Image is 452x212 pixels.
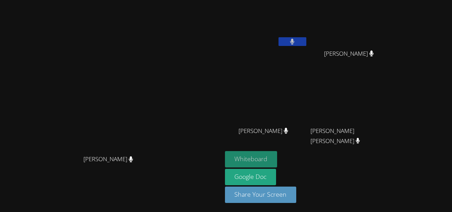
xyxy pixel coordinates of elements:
[239,126,288,136] span: [PERSON_NAME]
[225,151,277,167] button: Whiteboard
[83,154,133,164] span: [PERSON_NAME]
[225,187,297,203] button: Share Your Screen
[225,169,276,185] a: Google Doc
[310,126,388,146] span: [PERSON_NAME] [PERSON_NAME]
[324,49,374,59] span: [PERSON_NAME]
